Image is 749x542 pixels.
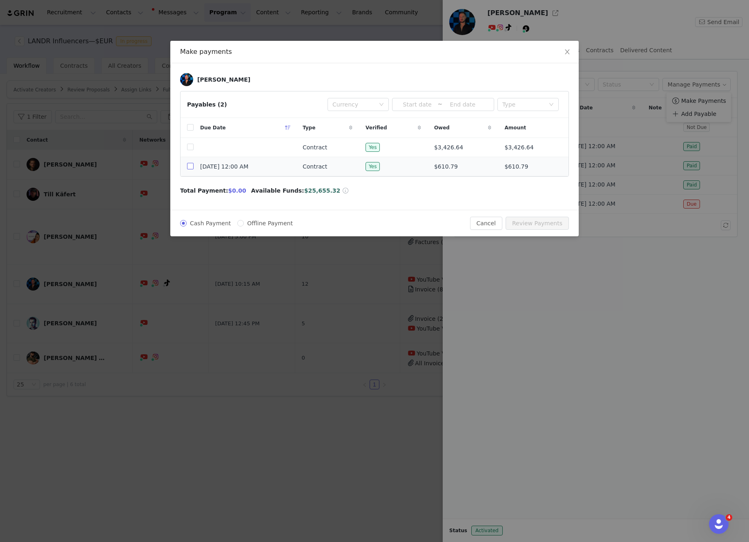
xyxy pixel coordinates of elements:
[442,100,483,109] input: End date
[564,49,571,55] i: icon: close
[549,102,554,108] i: icon: down
[303,143,327,152] span: Contract
[709,514,729,534] iframe: Intercom live chat
[228,187,246,194] span: $0.00
[434,143,463,152] span: $3,426.64
[502,100,545,109] div: Type
[187,100,227,109] div: Payables (2)
[434,124,450,131] span: Owed
[197,76,250,83] div: [PERSON_NAME]
[397,100,437,109] input: Start date
[180,47,569,56] div: Make payments
[556,41,579,64] button: Close
[180,73,250,86] a: [PERSON_NAME]
[180,187,228,195] span: Total Payment:
[251,187,304,195] span: Available Funds:
[366,143,380,152] span: Yes
[504,143,533,152] span: $3,426.64
[303,124,315,131] span: Type
[366,162,380,171] span: Yes
[304,187,341,194] span: $25,655.32
[726,514,732,521] span: 4
[244,220,296,227] span: Offline Payment
[504,162,528,171] span: $610.79
[180,73,193,86] img: 7e2f4df2-9495-4305-b774-17eef8f5eddc.jpg
[303,162,327,171] span: Contract
[366,124,387,131] span: Verified
[470,217,502,230] button: Cancel
[506,217,569,230] button: Review Payments
[180,91,569,177] article: Payables
[379,102,384,108] i: icon: down
[434,162,458,171] span: $610.79
[200,162,248,171] span: [DATE] 12:00 AM
[504,124,526,131] span: Amount
[200,124,226,131] span: Due Date
[332,100,375,109] div: Currency
[187,220,234,227] span: Cash Payment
